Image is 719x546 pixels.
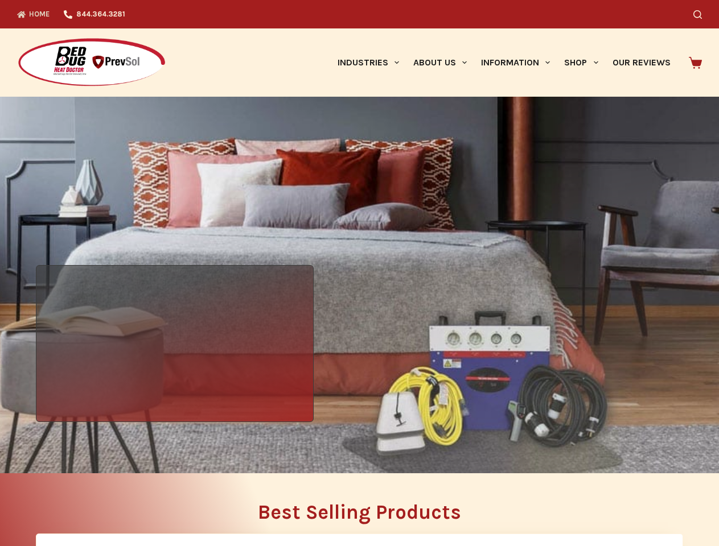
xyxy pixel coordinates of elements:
[474,28,557,97] a: Information
[17,38,166,88] img: Prevsol/Bed Bug Heat Doctor
[605,28,677,97] a: Our Reviews
[693,10,702,19] button: Search
[406,28,474,97] a: About Us
[36,502,683,522] h2: Best Selling Products
[330,28,406,97] a: Industries
[330,28,677,97] nav: Primary
[557,28,605,97] a: Shop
